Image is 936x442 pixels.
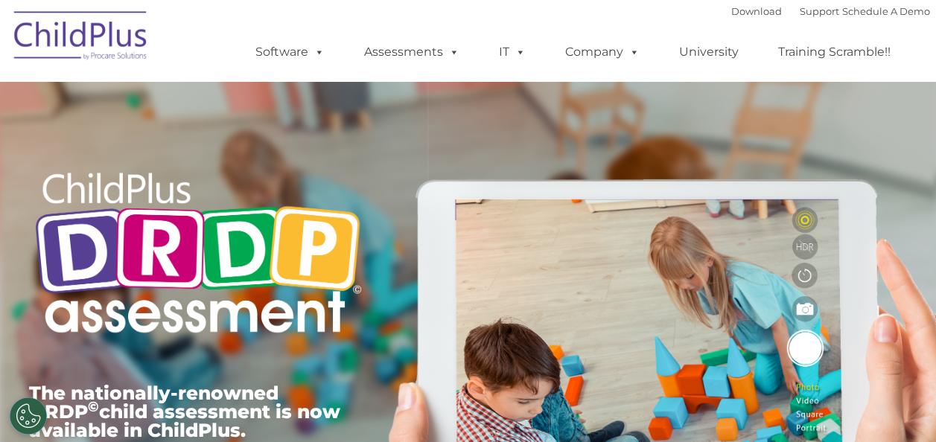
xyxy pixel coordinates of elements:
[29,153,367,358] img: Copyright - DRDP Logo Light
[88,398,99,415] sup: ©
[241,37,340,67] a: Software
[29,382,340,441] span: The nationally-renowned DRDP child assessment is now available in ChildPlus.
[800,5,839,17] a: Support
[7,1,156,75] img: ChildPlus by Procare Solutions
[763,37,905,67] a: Training Scramble!!
[731,5,782,17] a: Download
[731,5,930,17] font: |
[10,397,47,435] button: Cookies Settings
[349,37,474,67] a: Assessments
[550,37,655,67] a: Company
[664,37,754,67] a: University
[484,37,541,67] a: IT
[842,5,930,17] a: Schedule A Demo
